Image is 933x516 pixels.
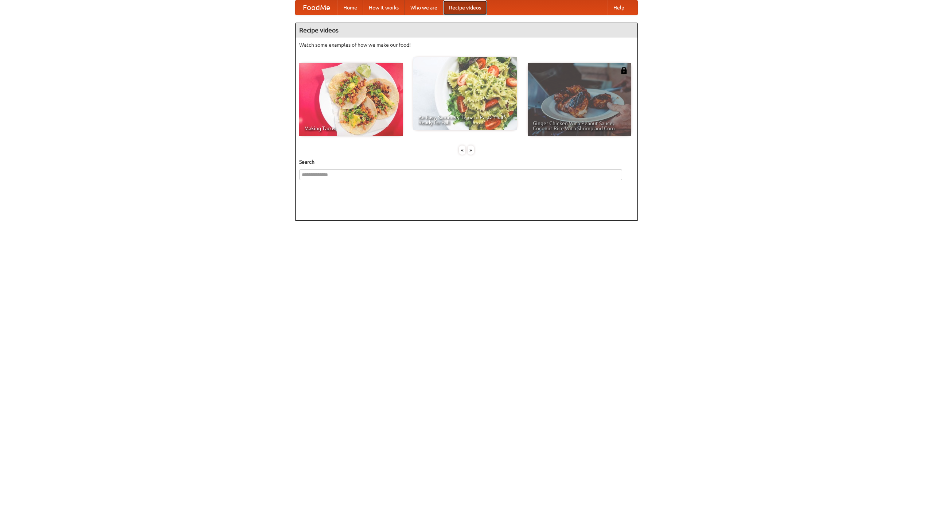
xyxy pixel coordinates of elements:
a: How it works [363,0,405,15]
h4: Recipe videos [296,23,637,38]
h5: Search [299,158,634,166]
span: Making Tacos [304,126,398,131]
a: An Easy, Summery Tomato Pasta That's Ready for Fall [413,57,517,130]
a: Help [608,0,630,15]
a: Who we are [405,0,443,15]
p: Watch some examples of how we make our food! [299,41,634,49]
span: An Easy, Summery Tomato Pasta That's Ready for Fall [418,115,512,125]
div: « [459,146,465,155]
img: 483408.png [620,67,628,74]
a: Home [337,0,363,15]
div: » [468,146,474,155]
a: FoodMe [296,0,337,15]
a: Making Tacos [299,63,403,136]
a: Recipe videos [443,0,487,15]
